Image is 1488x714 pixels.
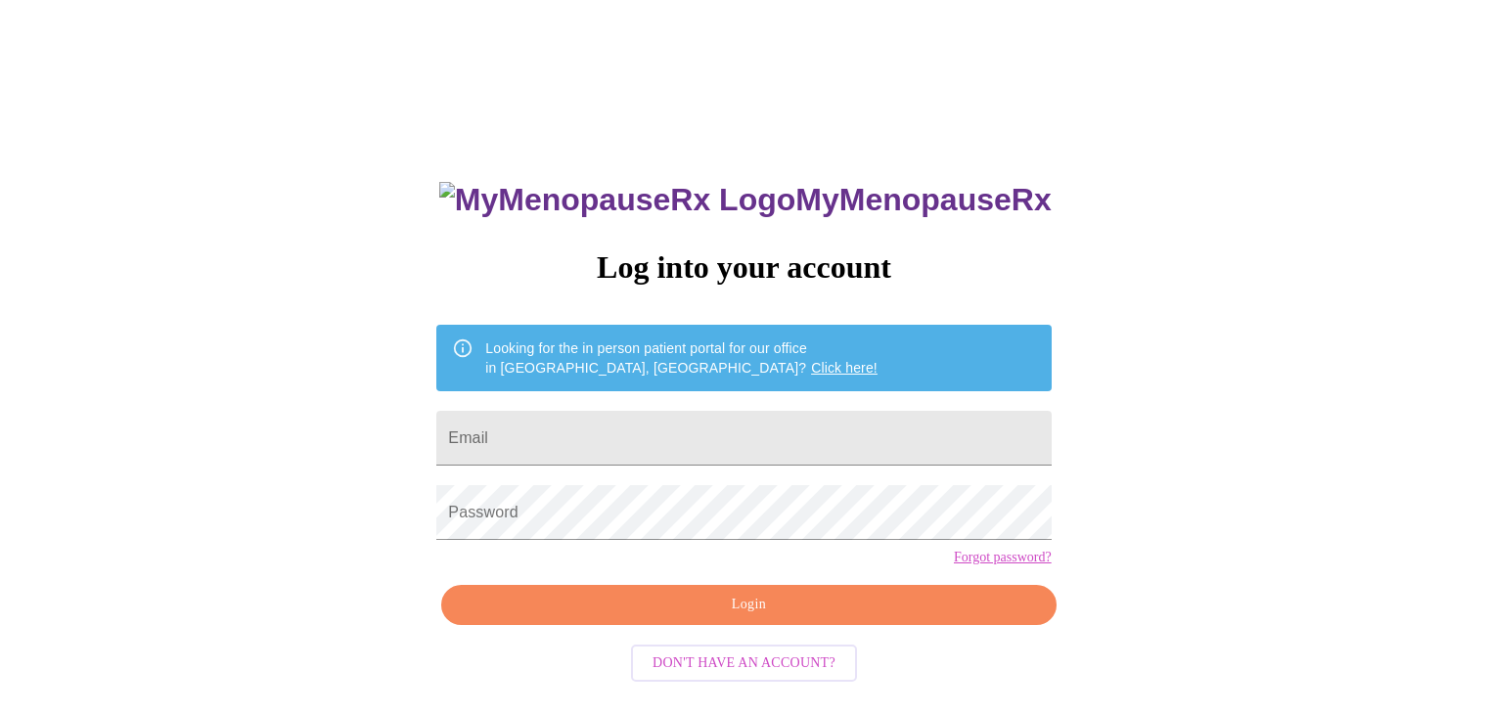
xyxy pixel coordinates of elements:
[485,331,878,385] div: Looking for the in person patient portal for our office in [GEOGRAPHIC_DATA], [GEOGRAPHIC_DATA]?
[653,651,835,676] span: Don't have an account?
[439,182,1052,218] h3: MyMenopauseRx
[439,182,795,218] img: MyMenopauseRx Logo
[464,593,1033,617] span: Login
[436,249,1051,286] h3: Log into your account
[441,585,1056,625] button: Login
[811,360,878,376] a: Click here!
[954,550,1052,565] a: Forgot password?
[631,645,857,683] button: Don't have an account?
[626,652,862,669] a: Don't have an account?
